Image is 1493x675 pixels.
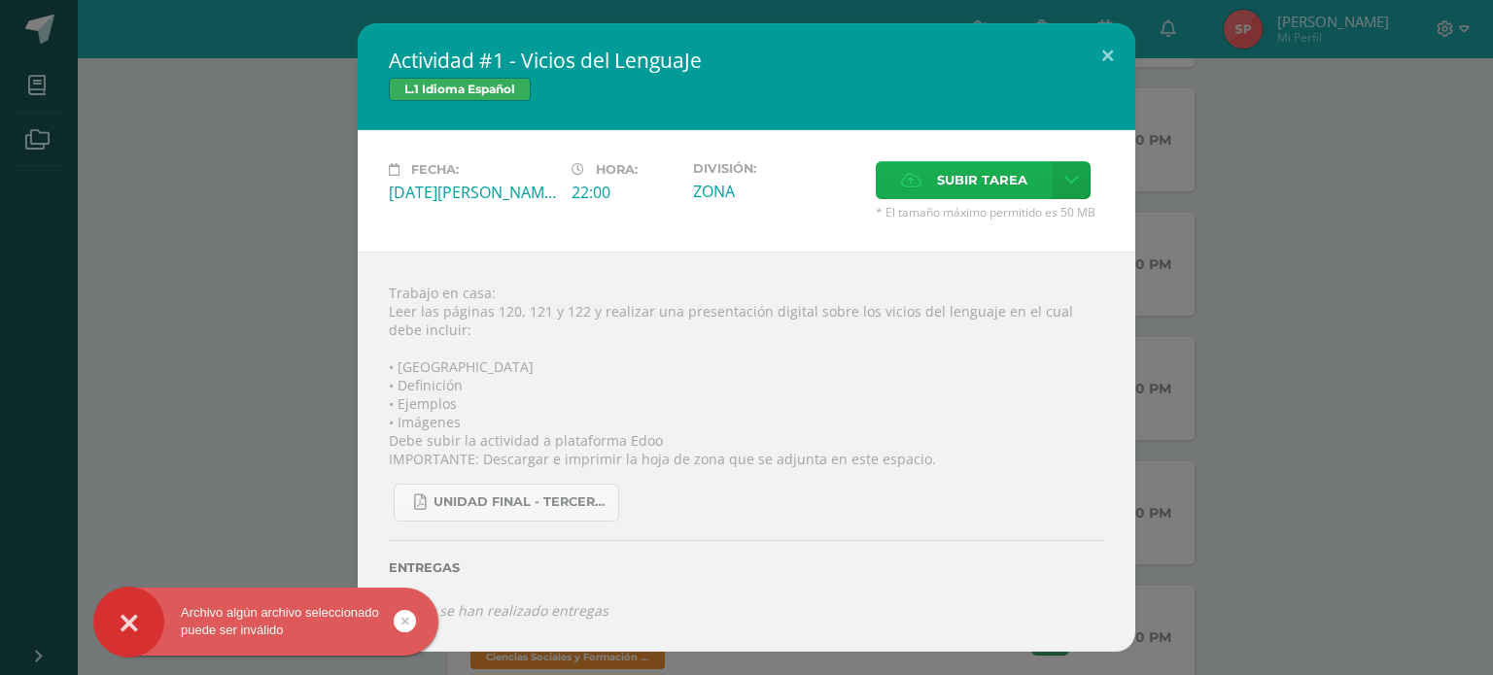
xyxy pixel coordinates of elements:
i: Aún no se han realizado entregas [389,601,608,620]
div: ZONA [693,181,860,202]
div: [DATE][PERSON_NAME] [389,182,556,203]
span: Fecha: [411,162,459,177]
span: L.1 Idioma Español [389,78,531,101]
span: Hora: [596,162,638,177]
div: Trabajo en casa: Leer las páginas 120, 121 y 122 y realizar una presentación digital sobre los vi... [358,252,1135,652]
div: Archivo algún archivo seleccionado puede ser inválido [93,604,438,639]
span: UNIDAD FINAL - TERCERO BASICO A-B-C.pdf [434,494,608,510]
div: 22:00 [572,182,677,203]
a: UNIDAD FINAL - TERCERO BASICO A-B-C.pdf [394,484,619,522]
label: División: [693,161,860,176]
span: Subir tarea [937,162,1027,198]
button: Close (Esc) [1080,23,1135,89]
label: Entregas [389,560,1104,575]
h2: Actividad #1 - Vicios del LenguaJe [389,47,1104,74]
span: * El tamaño máximo permitido es 50 MB [876,204,1104,220]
